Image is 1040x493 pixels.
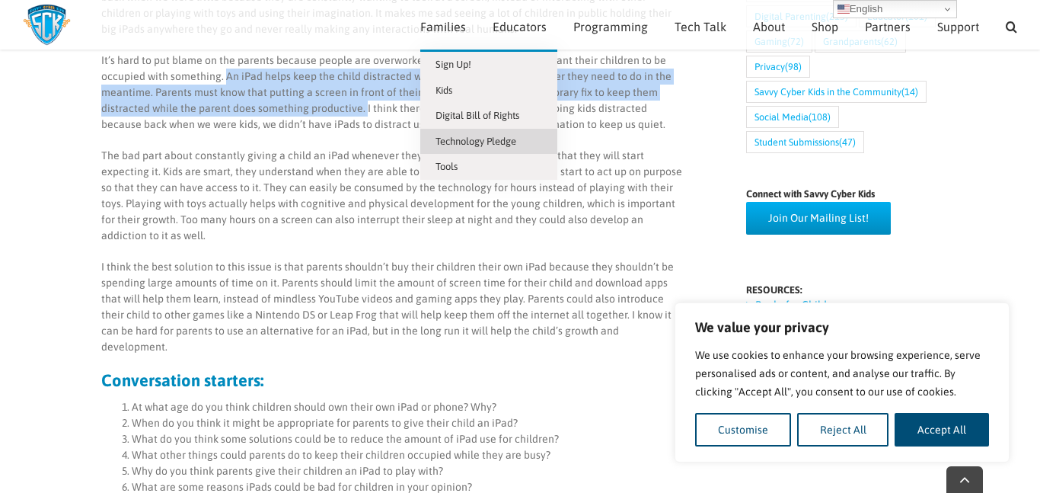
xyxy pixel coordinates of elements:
span: Families [420,21,466,33]
li: When do you think it might be appropriate for parents to give their child an iPad? [132,415,685,431]
p: The bad part about constantly giving a child an iPad whenever they act up or to distract them is ... [101,148,685,244]
a: Technology Pledge [420,129,557,155]
span: Sign Up! [435,59,471,70]
a: Student Submissions (47 items) [746,131,864,153]
img: Savvy Cyber Kids Logo [23,4,71,46]
span: Join Our Mailing List! [768,212,869,225]
img: en [837,3,850,15]
span: (98) [785,56,802,77]
li: Why do you think parents give their children an iPad to play with? [132,463,685,479]
button: Customise [695,413,791,447]
span: Tools [435,161,458,172]
button: Reject All [797,413,889,447]
span: Kids [435,85,452,96]
a: Join Our Mailing List! [746,202,891,235]
a: Savvy Cyber Kids in the Community (14 items) [746,81,927,103]
li: What do you think some solutions could be to reduce the amount of iPad use for children? [132,431,685,447]
span: Digital Bill of Rights [435,110,519,121]
h4: RESOURCES: [746,285,939,295]
span: Tech Talk [675,21,726,33]
span: About [753,21,785,33]
p: It’s hard to put blame on the parents because people are overworked these days and they just want... [101,53,685,133]
a: Digital Bill of Rights [420,103,557,129]
h4: Connect with Savvy Cyber Kids [746,189,939,199]
span: Technology Pledge [435,136,516,147]
a: Tools [420,154,557,180]
a: Sign Up! [420,52,557,78]
a: Books for Children [755,299,843,311]
li: At what age do you think children should own their own iPad or phone? Why? [132,399,685,415]
span: (47) [839,132,856,152]
span: (108) [809,107,831,127]
a: Privacy (98 items) [746,56,810,78]
p: We value your privacy [695,319,989,337]
strong: Conversation starters: [101,370,263,390]
a: Social Media (108 items) [746,106,839,128]
li: What other things could parents do to keep their children occupied while they are busy? [132,447,685,463]
span: Support [937,21,979,33]
p: We use cookies to enhance your browsing experience, serve personalised ads or content, and analys... [695,346,989,401]
span: Educators [493,21,547,33]
span: Shop [812,21,838,33]
button: Accept All [895,413,989,447]
p: I think the best solution to this issue is that parents shouldn’t buy their children their own iP... [101,259,685,355]
span: Partners [865,21,911,33]
a: Kids [420,78,557,104]
span: (14) [901,82,918,102]
span: Programming [573,21,648,33]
